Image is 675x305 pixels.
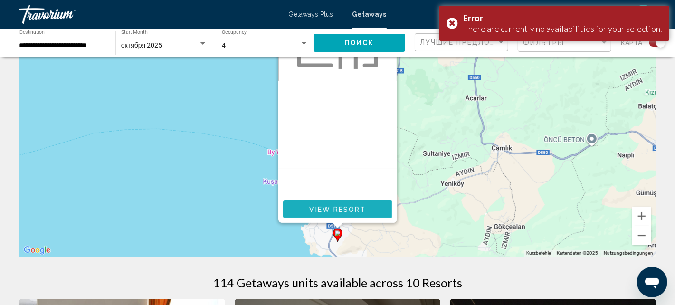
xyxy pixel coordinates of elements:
span: Лучшие предложения [420,38,520,46]
a: Getaways Plus [289,10,333,18]
span: 4 [222,41,226,49]
a: Travorium [19,5,279,24]
span: Kartendaten ©2025 [557,250,598,256]
h1: 114 Getaways units available across 10 Resorts [213,276,462,290]
a: Dieses Gebiet in Google Maps öffnen (in neuem Fenster) [21,244,53,257]
span: Поиск [344,39,374,47]
button: View Resort [283,200,392,218]
a: Nutzungsbedingungen [604,250,653,256]
div: There are currently no availabilities for your selection. [463,23,662,34]
button: Vergrößern [632,207,651,226]
span: View Resort [309,206,366,213]
button: Kurzbefehle [526,250,551,257]
span: Фильтры [523,39,565,47]
div: Error [463,13,662,23]
mat-select: Sort by [420,38,505,47]
span: Вы экономите [283,181,330,189]
img: Google [21,244,53,257]
button: Поиск [314,34,405,51]
button: Verkleinern [632,226,651,245]
span: октября 2025 [121,41,162,49]
a: Getaways [352,10,387,18]
span: карта [621,36,642,49]
button: Filter [518,33,611,53]
iframe: Schaltfläche zum Öffnen des Messaging-Fensters [637,267,667,297]
button: User Menu [631,4,656,24]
